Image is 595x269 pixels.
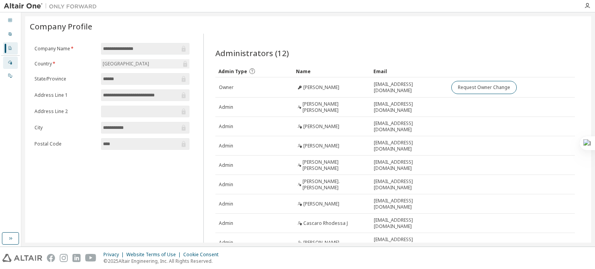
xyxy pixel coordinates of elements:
label: Address Line 2 [34,108,96,115]
button: Request Owner Change [451,81,517,94]
span: Owner [219,84,234,91]
span: Admin [219,123,233,130]
div: Managed [3,57,18,69]
span: [EMAIL_ADDRESS][DOMAIN_NAME] [374,101,444,113]
span: [PERSON_NAME] [303,201,339,207]
img: instagram.svg [60,254,68,262]
span: [PERSON_NAME] [303,143,339,149]
span: Admin [219,143,233,149]
span: [EMAIL_ADDRESS][DOMAIN_NAME] [374,236,444,249]
span: [EMAIL_ADDRESS][DOMAIN_NAME] [374,217,444,230]
span: [EMAIL_ADDRESS][DOMAIN_NAME] [374,178,444,191]
span: Admin [219,240,233,246]
span: Admin [219,162,233,168]
p: © 2025 Altair Engineering, Inc. All Rights Reserved. [103,258,223,264]
span: [PERSON_NAME] [PERSON_NAME] [303,159,367,171]
img: altair_logo.svg [2,254,42,262]
div: Company Profile [3,42,18,55]
div: Cookie Consent [183,252,223,258]
span: [PERSON_NAME] [303,240,339,246]
span: [EMAIL_ADDRESS][DOMAIN_NAME] [374,140,444,152]
span: Administrators (12) [215,48,289,58]
span: Cascaro Rhodessa J [303,220,348,226]
img: Altair One [4,2,101,10]
div: User Profile [3,28,18,41]
div: Website Terms of Use [126,252,183,258]
div: Name [296,65,367,77]
span: Company Profile [30,21,92,32]
img: linkedin.svg [72,254,81,262]
div: Dashboard [3,14,18,27]
div: [GEOGRAPHIC_DATA] [101,59,189,69]
label: Address Line 1 [34,92,96,98]
label: Company Name [34,46,96,52]
span: [EMAIL_ADDRESS][DOMAIN_NAME] [374,120,444,133]
span: Admin [219,201,233,207]
span: Admin [219,104,233,110]
span: [PERSON_NAME]. [PERSON_NAME] [303,178,367,191]
label: State/Province [34,76,96,82]
span: Admin [219,220,233,226]
span: [PERSON_NAME] [303,84,339,91]
div: [GEOGRAPHIC_DATA] [101,60,150,68]
span: Admin [219,182,233,188]
label: City [34,125,96,131]
div: Privacy [103,252,126,258]
label: Postal Code [34,141,96,147]
span: [EMAIL_ADDRESS][DOMAIN_NAME] [374,198,444,210]
div: Email [373,65,445,77]
label: Country [34,61,96,67]
span: [EMAIL_ADDRESS][DOMAIN_NAME] [374,159,444,171]
span: Admin Type [218,68,247,75]
span: [PERSON_NAME] [303,123,339,130]
div: On Prem [3,70,18,82]
span: [PERSON_NAME] [PERSON_NAME] [303,101,367,113]
img: youtube.svg [85,254,96,262]
img: facebook.svg [47,254,55,262]
span: [EMAIL_ADDRESS][DOMAIN_NAME] [374,81,444,94]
